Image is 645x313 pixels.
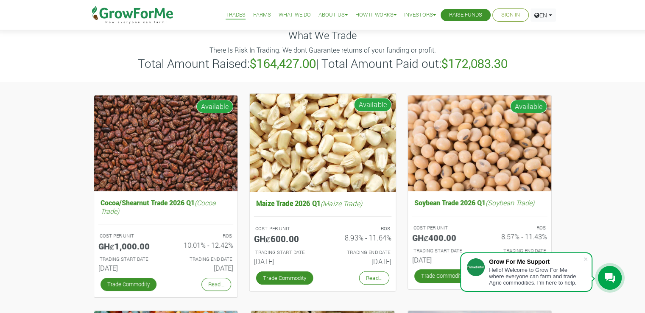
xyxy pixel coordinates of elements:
[89,56,557,71] h3: Total Amount Raised: | Total Amount Paid out:
[531,8,556,22] a: EN
[414,269,470,282] a: Trade Commodity
[330,249,390,256] p: Estimated Trading End Date
[413,224,472,232] p: COST PER UNIT
[486,232,547,240] h6: 8.57% - 11.43%
[255,249,315,256] p: Estimated Trading Start Date
[441,56,508,71] b: $172,083.30
[254,197,391,269] a: Maize Trade 2026 Q1(Maize Trade) COST PER UNIT GHȼ600.00 ROS 8.93% - 11.64% TRADING START DATE [D...
[329,233,391,242] h6: 8.93% - 11.64%
[256,271,313,285] a: Trade Commodity
[173,232,232,240] p: ROS
[196,100,233,113] span: Available
[98,264,159,272] h6: [DATE]
[172,264,233,272] h6: [DATE]
[359,271,389,285] a: Read...
[487,247,546,254] p: Estimated Trading End Date
[330,225,390,232] p: ROS
[510,100,547,113] span: Available
[408,95,551,192] img: growforme image
[355,11,396,20] a: How it Works
[100,256,158,263] p: Estimated Trading Start Date
[255,225,315,232] p: COST PER UNIT
[100,232,158,240] p: COST PER UNIT
[412,232,473,243] h5: GHȼ400.00
[254,257,316,265] h6: [DATE]
[501,11,520,20] a: Sign In
[89,45,557,55] p: There Is Risk In Trading. We dont Guarantee returns of your funding or profit.
[329,257,391,265] h6: [DATE]
[226,11,246,20] a: Trades
[254,197,391,210] h5: Maize Trade 2026 Q1
[253,11,271,20] a: Farms
[101,278,156,291] a: Trade Commodity
[249,93,396,191] img: growforme image
[489,267,583,286] div: Hello! Welcome to Grow For Me where everyone can farm and trade Agric commodities. I'm here to help.
[250,56,316,71] b: $164,427.00
[354,98,391,112] span: Available
[173,256,232,263] p: Estimated Trading End Date
[98,196,233,217] h5: Cocoa/Shearnut Trade 2026 Q1
[94,95,237,192] img: growforme image
[101,198,216,215] i: (Cocoa Trade)
[486,198,534,207] i: (Soybean Trade)
[318,11,348,20] a: About Us
[412,196,547,209] h5: Soybean Trade 2026 Q1
[412,196,547,267] a: Soybean Trade 2026 Q1(Soybean Trade) COST PER UNIT GHȼ400.00 ROS 8.57% - 11.43% TRADING START DAT...
[404,11,436,20] a: Investors
[489,258,583,265] div: Grow For Me Support
[413,247,472,254] p: Estimated Trading Start Date
[201,278,231,291] a: Read...
[412,256,473,264] h6: [DATE]
[320,198,362,207] i: (Maize Trade)
[87,29,558,42] h4: What We Trade
[487,224,546,232] p: ROS
[279,11,311,20] a: What We Do
[254,233,316,243] h5: GHȼ600.00
[172,241,233,249] h6: 10.01% - 12.42%
[449,11,482,20] a: Raise Funds
[98,241,159,251] h5: GHȼ1,000.00
[98,196,233,275] a: Cocoa/Shearnut Trade 2026 Q1(Cocoa Trade) COST PER UNIT GHȼ1,000.00 ROS 10.01% - 12.42% TRADING S...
